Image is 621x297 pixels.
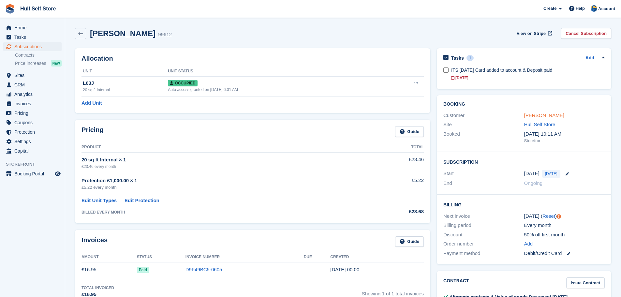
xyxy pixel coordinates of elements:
div: 99612 [158,31,172,38]
a: menu [3,33,62,42]
a: [PERSON_NAME] [524,112,564,118]
div: Start [443,170,524,178]
div: ITS [DATE] Card added to account & Deposit paid [451,67,605,74]
h2: Booking [443,102,605,107]
a: Guide [395,236,424,247]
span: View on Stripe [517,30,546,37]
span: Home [14,23,53,32]
h2: Billing [443,201,605,208]
div: Every month [524,222,605,229]
a: menu [3,109,62,118]
div: £23.46 every month [81,164,369,170]
div: Booked [443,130,524,144]
a: View on Stripe [514,28,554,39]
h2: Allocation [81,55,424,62]
span: Analytics [14,90,53,99]
div: Storefront [524,138,605,144]
th: Unit [81,66,168,77]
div: [DATE] ( ) [524,213,605,220]
a: menu [3,127,62,137]
a: menu [3,137,62,146]
span: Tasks [14,33,53,42]
td: £5.22 [369,173,424,194]
a: menu [3,118,62,127]
div: Customer [443,112,524,119]
a: Guide [395,126,424,137]
div: Total Invoiced [81,285,114,291]
div: Auto access granted on [DATE] 6:01 AM [168,87,382,93]
th: Amount [81,252,137,262]
td: £16.95 [81,262,137,277]
span: Pricing [14,109,53,118]
a: menu [3,80,62,89]
a: Reset [542,213,555,219]
span: Ongoing [524,180,543,186]
span: Sites [14,71,53,80]
a: Add [524,240,533,248]
div: Discount [443,231,524,239]
a: Hull Self Store [524,122,555,127]
h2: [PERSON_NAME] [90,29,155,38]
span: Protection [14,127,53,137]
div: [DATE] 10:11 AM [524,130,605,138]
div: BILLED EVERY MONTH [81,209,369,215]
a: Edit Protection [125,197,159,204]
a: D9F49BC5-0605 [185,267,222,272]
div: NEW [51,60,62,67]
span: CRM [14,80,53,89]
a: Edit Unit Types [81,197,117,204]
span: Invoices [14,99,53,108]
div: Next invoice [443,213,524,220]
time: 2025-08-14 23:00:00 UTC [524,170,540,177]
div: 20 sq ft Internal × 1 [81,156,369,164]
a: Price increases NEW [15,60,62,67]
a: Preview store [54,170,62,178]
span: Occupied [168,80,197,86]
th: Created [330,252,424,262]
span: Coupons [14,118,53,127]
div: End [443,180,524,187]
a: menu [3,169,62,178]
h2: Contract [443,277,469,288]
div: Order number [443,240,524,248]
div: L03J [83,80,168,87]
th: Due [304,252,331,262]
div: 20 sq ft Internal [83,87,168,93]
div: 50% off first month [524,231,605,239]
h2: Pricing [81,126,104,137]
span: Settings [14,137,53,146]
a: Contracts [15,52,62,58]
img: stora-icon-8386f47178a22dfd0bd8f6a31ec36ba5ce8667c1dd55bd0f319d3a0aa187defe.svg [5,4,15,14]
div: Debit/Credit Card [524,250,605,257]
span: Help [576,5,585,12]
td: £23.46 [369,152,424,173]
span: Paid [137,267,149,273]
div: £28.68 [369,208,424,215]
div: 1 [466,55,474,61]
a: menu [3,90,62,99]
span: Create [543,5,556,12]
div: Protection £1,000.00 × 1 [81,177,369,185]
div: Billing period [443,222,524,229]
span: Storefront [6,161,65,168]
a: menu [3,42,62,51]
span: Booking Portal [14,169,53,178]
img: Hull Self Store [591,5,597,12]
a: Add [585,54,594,62]
h2: Invoices [81,236,108,247]
a: Issue Contract [566,277,605,288]
a: Hull Self Store [18,3,58,14]
a: ITS [DATE] Card added to account & Deposit paid [DATE] [451,64,605,84]
h2: Subscription [443,158,605,165]
h2: Tasks [451,55,464,61]
div: Payment method [443,250,524,257]
a: Add Unit [81,99,102,107]
span: Price increases [15,60,46,67]
div: £5.22 every month [81,184,369,191]
div: Site [443,121,524,128]
th: Invoice Number [185,252,304,262]
a: Cancel Subscription [561,28,611,39]
div: Tooltip anchor [556,214,562,219]
a: menu [3,71,62,80]
th: Status [137,252,185,262]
